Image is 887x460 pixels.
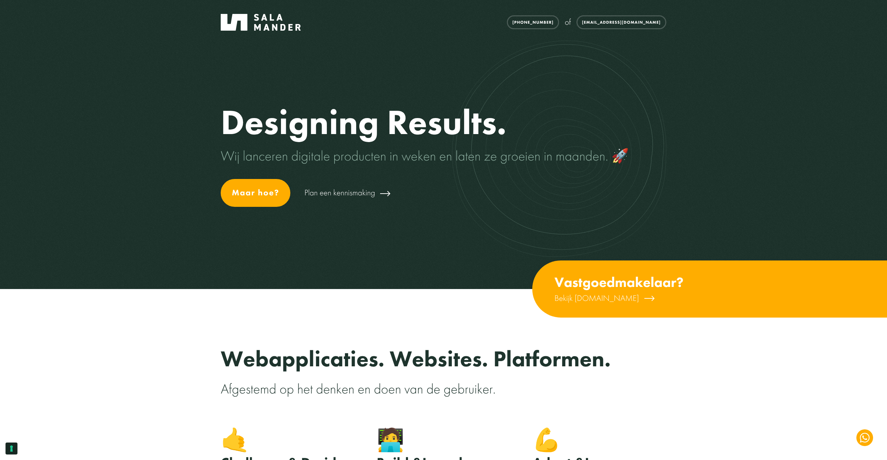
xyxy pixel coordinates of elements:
[533,426,560,454] span: 💪
[576,15,666,29] a: [EMAIL_ADDRESS][DOMAIN_NAME]
[221,103,666,141] h1: Designing Results.
[860,433,870,443] img: WhatsApp
[221,380,666,398] p: Afgestemd op het denken en doen van de gebruiker.
[555,274,684,290] h3: Vastgoedmakelaar?
[221,426,249,454] span: 🤙
[221,147,666,165] p: Wij lanceren digitale producten in weken en laten ze groeien in maanden. 🚀
[532,260,887,317] a: Vastgoedmakelaar? Bekijk [DOMAIN_NAME]
[221,346,666,372] h2: Webapplicaties. Websites. Platformen.
[507,15,559,29] a: [PHONE_NUMBER]
[555,293,639,303] span: Bekijk [DOMAIN_NAME]
[6,443,17,454] button: Uw voorkeuren voor toestemming voor trackingtechnologieën
[304,184,392,202] a: Plan een kennismaking
[377,426,405,454] span: 🧑‍💻
[221,179,290,207] a: Maar hoe?
[565,17,571,28] span: of
[221,14,301,31] img: Salamander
